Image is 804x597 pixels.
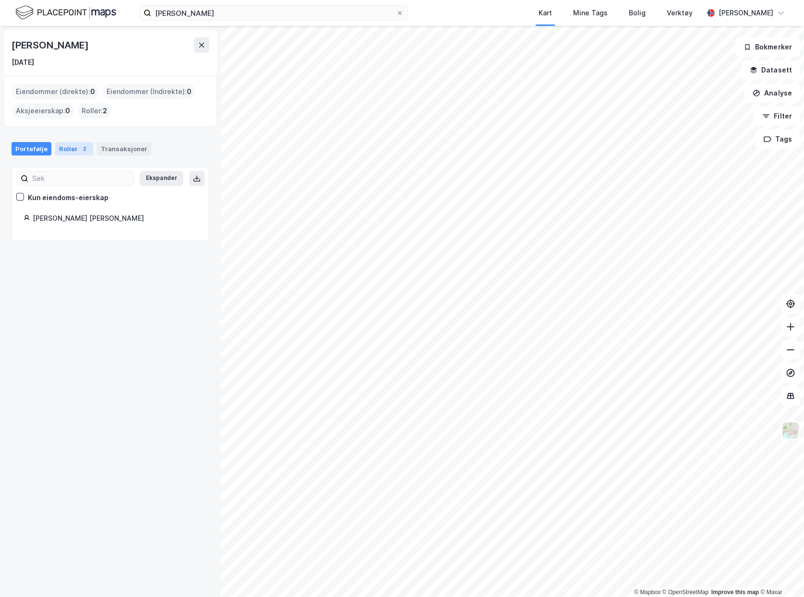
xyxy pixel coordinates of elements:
button: Bokmerker [735,37,800,57]
a: Mapbox [634,589,660,596]
div: Kun eiendoms-eierskap [28,192,108,203]
span: 0 [90,86,95,97]
span: 0 [65,105,70,117]
div: 2 [80,144,89,154]
span: 0 [187,86,192,97]
input: Søk på adresse, matrikkel, gårdeiere, leietakere eller personer [151,6,396,20]
div: Portefølje [12,142,51,155]
div: Transaksjoner [97,142,151,155]
button: Datasett [742,60,800,80]
div: Aksjeeierskap : [12,103,74,119]
a: OpenStreetMap [662,589,709,596]
div: Eiendommer (Indirekte) : [103,84,195,99]
div: Roller [55,142,93,155]
span: 2 [103,105,107,117]
div: Mine Tags [573,7,608,19]
div: [PERSON_NAME] [PERSON_NAME] [33,213,197,224]
div: Verktøy [667,7,693,19]
iframe: Chat Widget [756,551,804,597]
div: Eiendommer (direkte) : [12,84,99,99]
button: Analyse [744,84,800,103]
button: Tags [756,130,800,149]
div: [PERSON_NAME] [719,7,773,19]
input: Søk [28,171,133,186]
div: Kart [539,7,552,19]
a: Improve this map [711,589,759,596]
div: Bolig [629,7,646,19]
div: [DATE] [12,57,34,68]
div: [PERSON_NAME] [12,37,90,53]
img: Z [781,421,800,440]
button: Ekspander [140,171,183,186]
div: Roller : [78,103,111,119]
div: Kontrollprogram for chat [756,551,804,597]
button: Filter [754,107,800,126]
img: logo.f888ab2527a4732fd821a326f86c7f29.svg [15,4,116,21]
